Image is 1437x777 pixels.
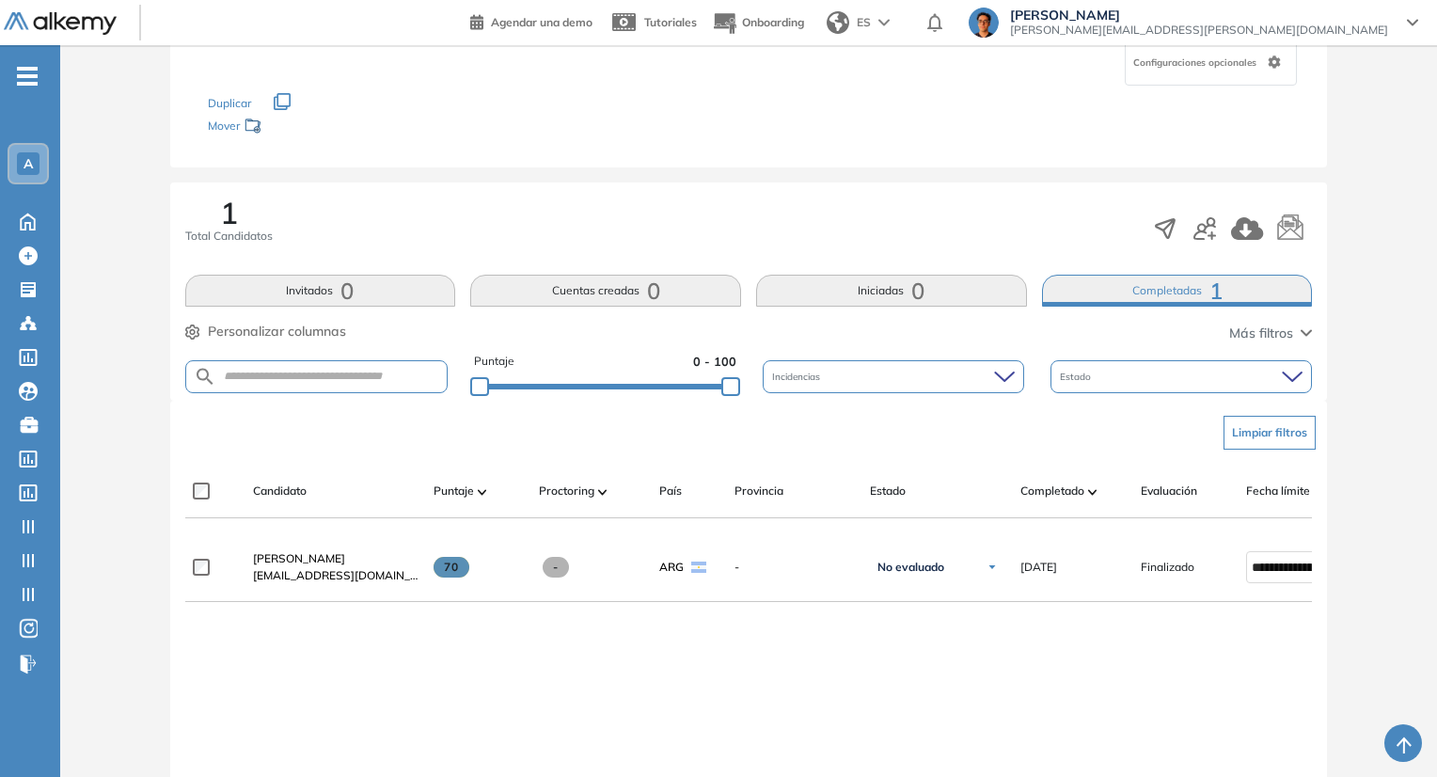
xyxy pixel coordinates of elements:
[220,198,238,228] span: 1
[208,96,251,110] span: Duplicar
[470,275,741,307] button: Cuentas creadas0
[478,489,487,495] img: [missing "en.ARROW_ALT" translation]
[712,3,804,43] button: Onboarding
[1010,8,1388,23] span: [PERSON_NAME]
[474,353,514,371] span: Puntaje
[1224,416,1316,450] button: Limpiar filtros
[543,557,570,578] span: -
[857,14,871,31] span: ES
[17,74,38,78] i: -
[877,560,944,575] span: No evaluado
[734,483,783,499] span: Provincia
[185,228,273,245] span: Total Candidatos
[185,322,346,341] button: Personalizar columnas
[24,156,33,171] span: A
[253,551,345,565] span: [PERSON_NAME]
[659,559,684,576] span: ARG
[1125,39,1297,86] div: Configuraciones opcionales
[1088,489,1097,495] img: [missing "en.ARROW_ALT" translation]
[1229,324,1312,343] button: Más filtros
[693,353,736,371] span: 0 - 100
[1020,559,1057,576] span: [DATE]
[763,360,1024,393] div: Incidencias
[878,19,890,26] img: arrow
[434,483,474,499] span: Puntaje
[870,483,906,499] span: Estado
[1042,275,1313,307] button: Completadas1
[644,15,697,29] span: Tutoriales
[1010,23,1388,38] span: [PERSON_NAME][EMAIL_ADDRESS][PERSON_NAME][DOMAIN_NAME]
[598,489,608,495] img: [missing "en.ARROW_ALT" translation]
[4,12,117,36] img: Logo
[539,483,594,499] span: Proctoring
[194,365,216,388] img: SEARCH_ALT
[742,15,804,29] span: Onboarding
[691,562,706,573] img: ARG
[434,557,470,578] span: 70
[987,562,998,573] img: Ícono de flecha
[1020,483,1084,499] span: Completado
[772,370,824,384] span: Incidencias
[208,110,396,145] div: Mover
[1050,360,1312,393] div: Estado
[734,559,855,576] span: -
[1246,483,1310,499] span: Fecha límite
[253,483,307,499] span: Candidato
[1060,370,1095,384] span: Estado
[208,322,346,341] span: Personalizar columnas
[185,275,456,307] button: Invitados0
[253,550,418,567] a: [PERSON_NAME]
[253,567,418,584] span: [EMAIL_ADDRESS][DOMAIN_NAME]
[491,15,592,29] span: Agendar una demo
[1141,559,1194,576] span: Finalizado
[1141,483,1197,499] span: Evaluación
[470,9,592,32] a: Agendar una demo
[659,483,682,499] span: País
[1133,55,1260,70] span: Configuraciones opcionales
[1229,324,1293,343] span: Más filtros
[756,275,1027,307] button: Iniciadas0
[827,11,849,34] img: world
